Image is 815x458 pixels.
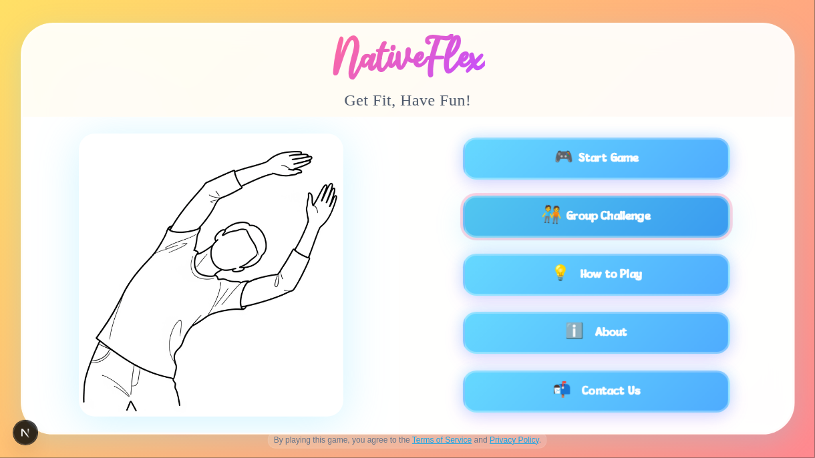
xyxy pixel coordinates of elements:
[578,150,639,167] span: Start Game
[490,435,539,445] a: Privacy Policy
[344,89,471,112] p: Get Fit, Have Fun!
[330,34,484,81] h1: NativeFlex
[554,152,573,166] span: 🎮
[79,134,343,417] img: Person doing fitness exercise
[462,138,729,180] button: 🎮Start Game
[550,268,569,282] span: 💡
[462,371,729,413] button: 📬Contact Us
[540,208,562,226] span: 🧑‍🤝‍🧑
[462,312,729,355] button: ℹ️About
[412,435,472,445] a: Terms of Service
[552,384,570,399] span: 📬
[268,432,547,449] p: By playing this game, you agree to the and .
[566,208,650,225] span: Group Challenge
[565,326,584,340] span: ℹ️
[462,196,729,238] button: 🧑‍🤝‍🧑Group Challenge
[462,254,729,296] button: 💡How to Play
